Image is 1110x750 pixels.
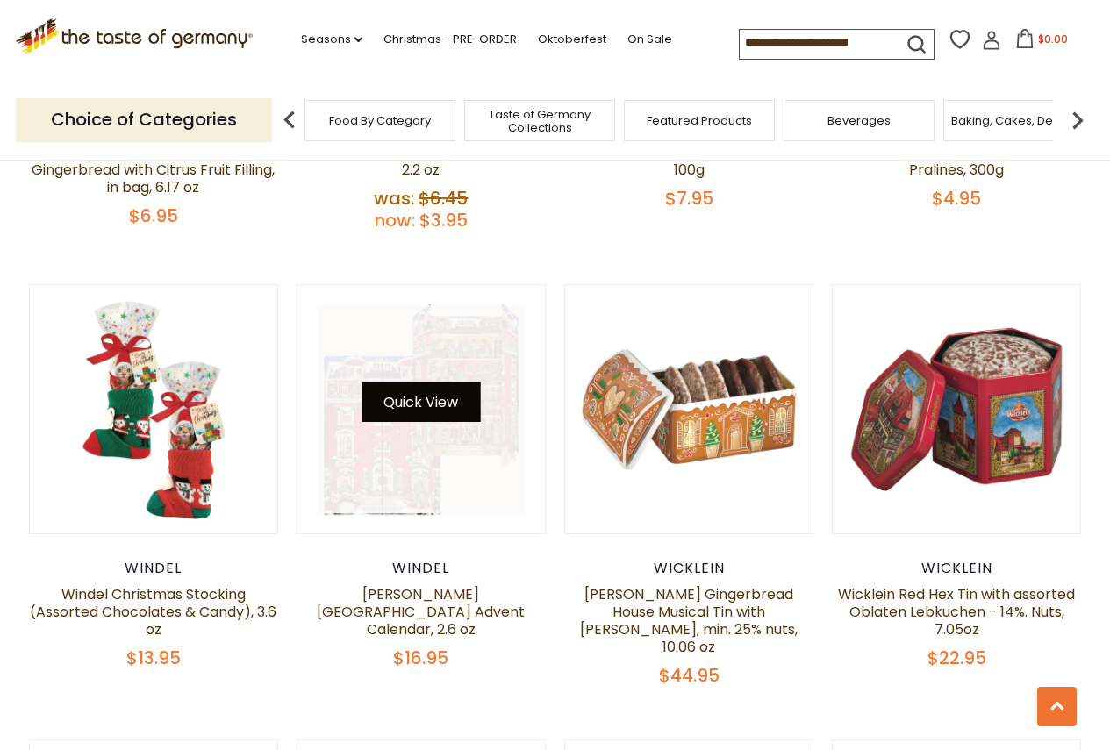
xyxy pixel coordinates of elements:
[1060,103,1095,138] img: next arrow
[647,114,752,127] a: Featured Products
[627,30,672,49] a: On Sale
[580,584,798,657] a: [PERSON_NAME] Gingerbread House Musical Tin with [PERSON_NAME], min. 25% nuts, 10.06 oz
[329,114,431,127] a: Food By Category
[375,208,415,232] label: Now:
[665,186,713,211] span: $7.95
[833,285,1081,533] img: Wicklein Red Hex Tin with assorted Oblaten Lebkuchen - 14%. Nuts, 7.05oz
[659,663,720,688] span: $44.95
[272,103,307,138] img: previous arrow
[832,560,1082,577] div: Wicklein
[126,646,181,670] span: $13.95
[16,98,272,141] p: Choice of Categories
[578,142,800,180] a: Berggold Eggnog Liquor Pralines, 100g
[374,186,414,211] label: Was:
[927,646,986,670] span: $22.95
[469,108,610,134] a: Taste of Germany Collections
[419,186,468,211] span: $6.45
[951,114,1087,127] a: Baking, Cakes, Desserts
[297,560,547,577] div: Windel
[129,204,178,228] span: $6.95
[842,142,1071,180] a: Berggold Chocolate Apricot Jelly Pralines, 300g
[30,584,276,639] a: Windel Christmas Stocking (Assorted Chocolates & Candy), 3.6 oz
[538,30,606,49] a: Oktoberfest
[1038,32,1068,46] span: $0.00
[564,560,814,577] div: Wicklein
[297,285,546,533] img: Windel Manor House Advent Calendar, 2.6 oz
[393,646,448,670] span: $16.95
[932,186,981,211] span: $4.95
[29,560,279,577] div: Windel
[565,285,813,533] img: Wicklein Gingerbread House Musical Tin with Elisen Lebkuchen, min. 25% nuts, 10.06 oz
[362,382,480,422] button: Quick View
[32,142,275,197] a: Wicklein Dark Chocolate Coated Gingerbread with Citrus Fruit Filling, in bag, 6.17 oz
[1005,29,1079,55] button: $0.00
[301,30,362,49] a: Seasons
[317,584,525,639] a: [PERSON_NAME][GEOGRAPHIC_DATA] Advent Calendar, 2.6 oz
[419,208,468,232] span: $3.95
[838,584,1075,639] a: Wicklein Red Hex Tin with assorted Oblaten Lebkuchen - 14%. Nuts, 7.05oz
[827,114,891,127] a: Beverages
[297,142,546,180] a: Riegelein Chocolate Angels, Set of 5, 2.2 oz
[30,285,278,533] img: Windel Christmas Stocking (Assorted Chocolates & Candy), 3.6 oz
[383,30,517,49] a: Christmas - PRE-ORDER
